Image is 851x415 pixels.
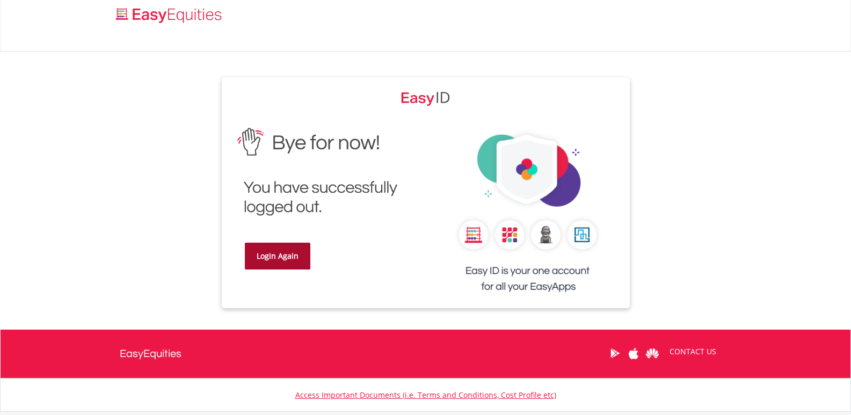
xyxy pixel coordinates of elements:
img: EasyEquities [401,88,450,106]
img: EasyEquities [230,120,418,224]
a: Google Play [606,337,624,370]
a: CONTACT US [662,337,724,367]
a: Apple [624,337,643,370]
img: EasyEquities [434,120,622,308]
a: Home page [112,3,226,24]
a: EasyEquities [120,330,181,378]
a: Huawei [643,337,662,370]
a: Access Important Documents (i.e. Terms and Conditions, Cost Profile etc) [295,390,556,400]
a: Login Again [245,243,310,270]
img: EasyEquities_Logo.png [114,6,226,24]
